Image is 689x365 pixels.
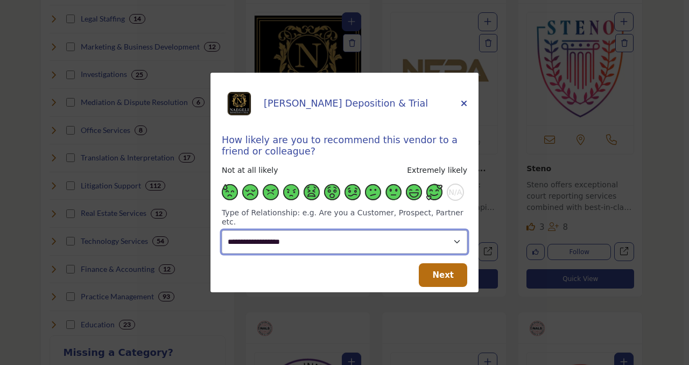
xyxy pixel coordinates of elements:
[432,270,454,280] span: Next
[461,98,467,109] button: Close
[227,92,251,116] img: NAEGELI Deposition & Trial Logo
[222,135,467,157] h5: How likely are you to recommend this vendor to a friend or colleague?
[222,230,467,254] select: Change Supplier Relationship
[222,166,278,174] span: Not at all likely
[449,188,462,197] span: N/A
[407,166,467,174] span: Extremely likely
[222,208,467,227] h6: Type of Relationship: e.g. Are you a Customer, Prospect, Partner etc.
[447,184,464,201] button: N/A
[419,263,467,287] button: Next
[264,98,461,109] h5: [PERSON_NAME] Deposition & Trial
